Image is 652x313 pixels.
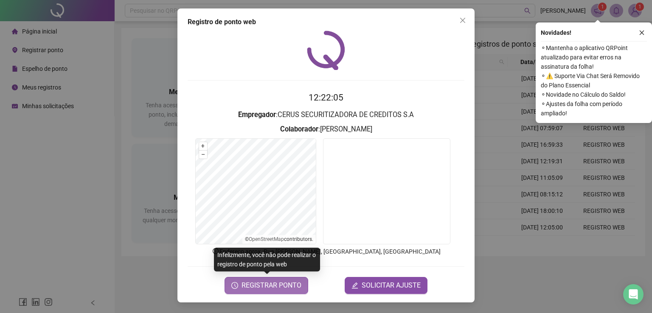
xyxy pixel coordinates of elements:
[188,109,464,120] h3: : CERUS SECURITIZADORA DE CREDITOS S.A
[456,14,469,27] button: Close
[225,277,308,294] button: REGISTRAR PONTO
[249,236,284,242] a: OpenStreetMap
[541,43,647,71] span: ⚬ Mantenha o aplicativo QRPoint atualizado para evitar erros na assinatura da folha!
[199,151,207,159] button: –
[238,111,276,119] strong: Empregador
[639,30,645,36] span: close
[188,247,464,256] p: Endereço aprox. : Rua [PERSON_NAME], [GEOGRAPHIC_DATA], [GEOGRAPHIC_DATA]
[188,17,464,27] div: Registro de ponto web
[459,17,466,24] span: close
[362,280,421,291] span: SOLICITAR AJUSTE
[307,31,345,70] img: QRPoint
[245,236,313,242] li: © contributors.
[345,277,427,294] button: editSOLICITAR AJUSTE
[541,28,571,37] span: Novidades !
[623,284,644,305] div: Open Intercom Messenger
[214,248,320,271] div: Infelizmente, você não pode realizar o registro de ponto pela web
[212,247,219,255] span: info-circle
[541,71,647,90] span: ⚬ ⚠️ Suporte Via Chat Será Removido do Plano Essencial
[231,282,238,289] span: clock-circle
[541,99,647,118] span: ⚬ Ajustes da folha com período ampliado!
[188,124,464,135] h3: : [PERSON_NAME]
[199,142,207,150] button: +
[351,282,358,289] span: edit
[541,90,647,99] span: ⚬ Novidade no Cálculo do Saldo!
[309,92,343,103] time: 12:22:05
[280,125,318,133] strong: Colaborador
[242,280,301,291] span: REGISTRAR PONTO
